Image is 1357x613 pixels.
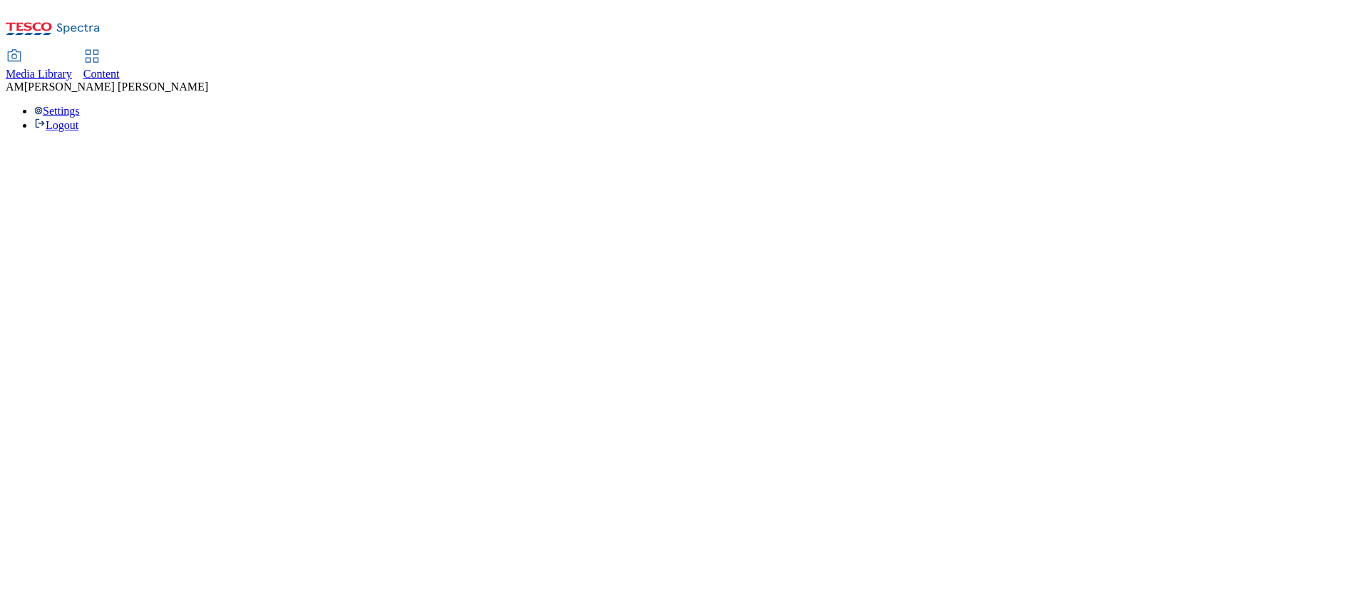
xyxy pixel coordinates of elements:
span: Media Library [6,68,72,80]
a: Settings [34,105,80,117]
a: Content [83,51,120,81]
span: AM [6,81,24,93]
a: Media Library [6,51,72,81]
span: Content [83,68,120,80]
span: [PERSON_NAME] [PERSON_NAME] [24,81,208,93]
a: Logout [34,119,78,131]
